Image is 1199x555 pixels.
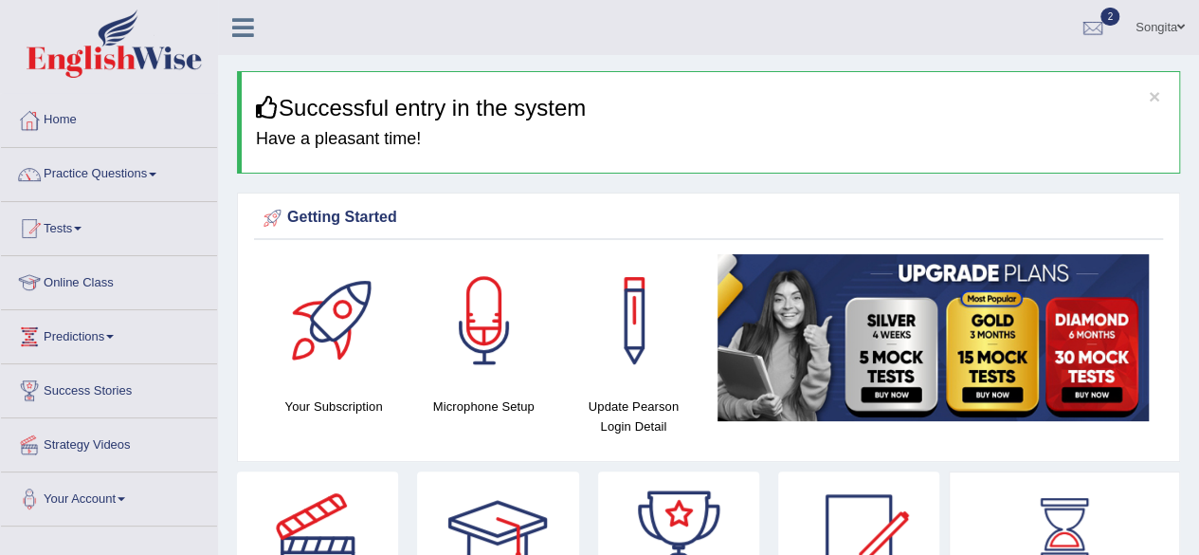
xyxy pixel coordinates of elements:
div: Getting Started [259,204,1158,232]
span: 2 [1100,8,1119,26]
h4: Your Subscription [268,397,399,416]
h3: Successful entry in the system [256,96,1165,120]
a: Home [1,94,217,141]
a: Tests [1,202,217,250]
a: Your Account [1,472,217,520]
a: Success Stories [1,364,217,412]
a: Practice Questions [1,148,217,195]
h4: Have a pleasant time! [256,130,1165,149]
h4: Microphone Setup [418,397,549,416]
a: Strategy Videos [1,418,217,466]
a: Predictions [1,310,217,358]
img: small5.jpg [718,254,1149,421]
h4: Update Pearson Login Detail [568,397,699,436]
button: × [1149,86,1160,106]
a: Online Class [1,256,217,304]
